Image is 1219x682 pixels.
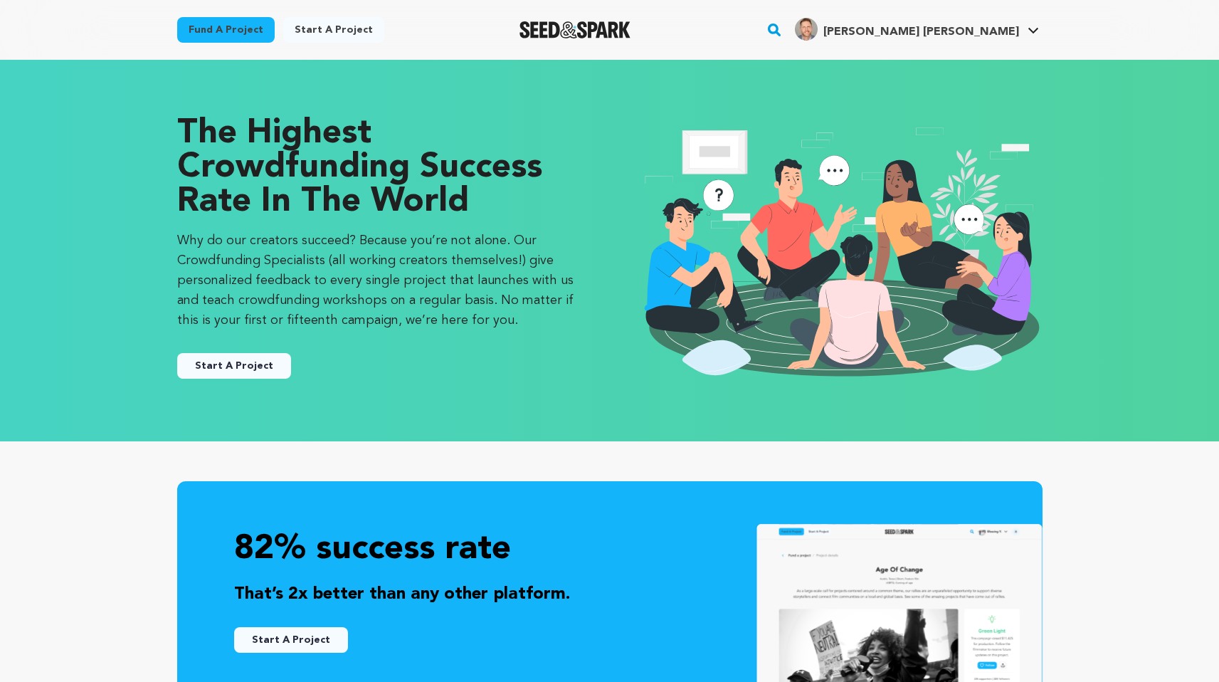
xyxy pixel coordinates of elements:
a: Westcott W.'s Profile [792,15,1042,41]
p: That’s 2x better than any other platform. [234,582,986,607]
span: Westcott W.'s Profile [792,15,1042,45]
a: Start a project [283,17,384,43]
div: Westcott W.'s Profile [795,18,1019,41]
img: 0c08d32bc3e613ac.jpg [795,18,818,41]
img: seedandspark start project illustration image [638,117,1043,384]
p: Why do our creators succeed? Because you’re not alone. Our Crowdfunding Specialists (all working ... [177,231,581,330]
button: Start A Project [234,627,348,653]
p: 82% success rate [234,527,986,573]
p: The Highest Crowdfunding Success Rate in the World [177,117,581,219]
a: Seed&Spark Homepage [519,21,631,38]
img: Seed&Spark Logo Dark Mode [519,21,631,38]
a: Fund a project [177,17,275,43]
button: Start A Project [177,353,291,379]
span: [PERSON_NAME] [PERSON_NAME] [823,26,1019,38]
